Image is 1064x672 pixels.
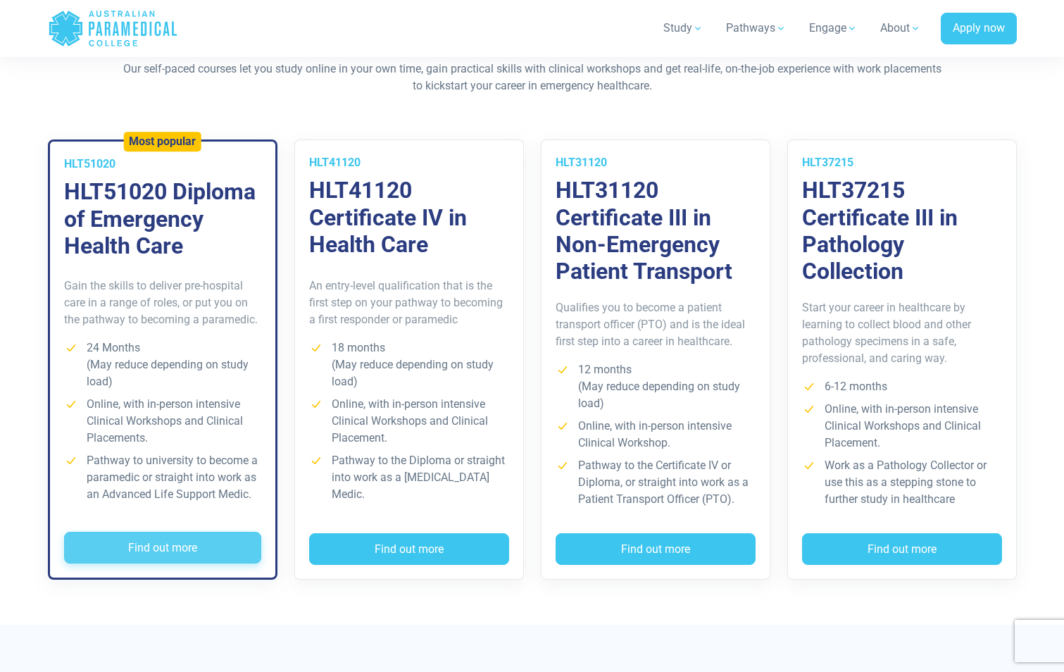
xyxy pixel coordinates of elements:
[556,177,756,285] h3: HLT31120 Certificate III in Non-Emergency Patient Transport
[64,340,261,390] li: 24 Months (May reduce depending on study load)
[64,278,261,328] p: Gain the skills to deliver pre-hospital care in a range of roles, or put you on the pathway to be...
[802,177,1002,285] h3: HLT37215 Certificate III in Pathology Collection
[802,401,1002,452] li: Online, with in-person intensive Clinical Workshops and Clinical Placement.
[309,452,509,503] li: Pathway to the Diploma or straight into work as a [MEDICAL_DATA] Medic.
[64,157,115,170] span: HLT51020
[64,452,261,503] li: Pathway to university to become a paramedic or straight into work as an Advanced Life Support Medic.
[802,533,1002,566] button: Find out more
[294,139,524,580] a: HLT41120 HLT41120 Certificate IV in Health Care An entry-level qualification that is the first st...
[309,278,509,328] p: An entry-level qualification that is the first step on your pathway to becoming a first responder...
[541,139,770,580] a: HLT31120 HLT31120 Certificate III in Non-Emergency Patient Transport Qualifies you to become a pa...
[309,396,509,447] li: Online, with in-person intensive Clinical Workshops and Clinical Placement.
[48,6,178,51] a: Australian Paramedical College
[556,418,756,452] li: Online, with in-person intensive Clinical Workshop.
[48,139,277,580] a: Most popular HLT51020 HLT51020 Diploma of Emergency Health Care Gain the skills to deliver pre-ho...
[556,361,756,412] li: 12 months (May reduce depending on study load)
[872,8,930,48] a: About
[309,156,361,169] span: HLT41120
[802,457,1002,508] li: Work as a Pathology Collector or use this as a stepping stone to further study in healthcare
[941,13,1017,45] a: Apply now
[655,8,712,48] a: Study
[309,533,509,566] button: Find out more
[64,178,261,259] h3: HLT51020 Diploma of Emergency Health Care
[120,61,944,94] p: Our self-paced courses let you study online in your own time, gain practical skills with clinical...
[802,299,1002,367] p: Start your career in healthcare by learning to collect blood and other pathology specimens in a s...
[129,135,196,149] h5: Most popular
[64,396,261,447] li: Online, with in-person intensive Clinical Workshops and Clinical Placements.
[556,457,756,508] li: Pathway to the Certificate IV or Diploma, or straight into work as a Patient Transport Officer (P...
[802,378,1002,395] li: 6-12 months
[801,8,866,48] a: Engage
[556,299,756,350] p: Qualifies you to become a patient transport officer (PTO) and is the ideal first step into a care...
[64,532,261,564] button: Find out more
[802,156,853,169] span: HLT37215
[556,533,756,566] button: Find out more
[718,8,795,48] a: Pathways
[309,177,509,258] h3: HLT41120 Certificate IV in Health Care
[556,156,607,169] span: HLT31120
[787,139,1017,580] a: HLT37215 HLT37215 Certificate III in Pathology Collection Start your career in healthcare by lear...
[309,340,509,390] li: 18 months (May reduce depending on study load)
